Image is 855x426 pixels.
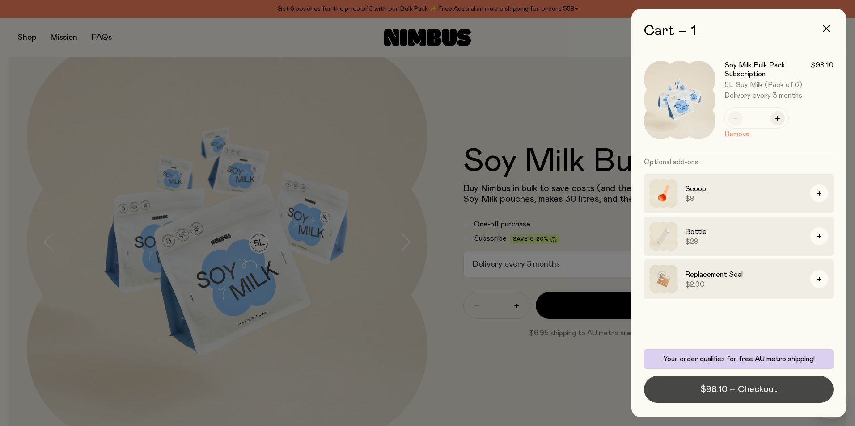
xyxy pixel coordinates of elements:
[811,61,834,79] span: $98.10
[685,237,803,246] span: $29
[644,23,834,39] h2: Cart – 1
[649,355,828,363] p: Your order qualifies for free AU metro shipping!
[724,61,811,79] h3: Soy Milk Bulk Pack Subscription
[700,383,777,396] span: $98.10 – Checkout
[685,194,803,203] span: $9
[685,280,803,289] span: $2.90
[724,91,834,100] span: Delivery every 3 months
[644,376,834,403] button: $98.10 – Checkout
[724,129,750,139] button: Remove
[685,269,803,280] h3: Replacement Seal
[644,150,834,174] h3: Optional add-ons
[724,81,802,88] span: 5L Soy Milk (Pack of 6)
[685,184,803,194] h3: Scoop
[685,226,803,237] h3: Bottle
